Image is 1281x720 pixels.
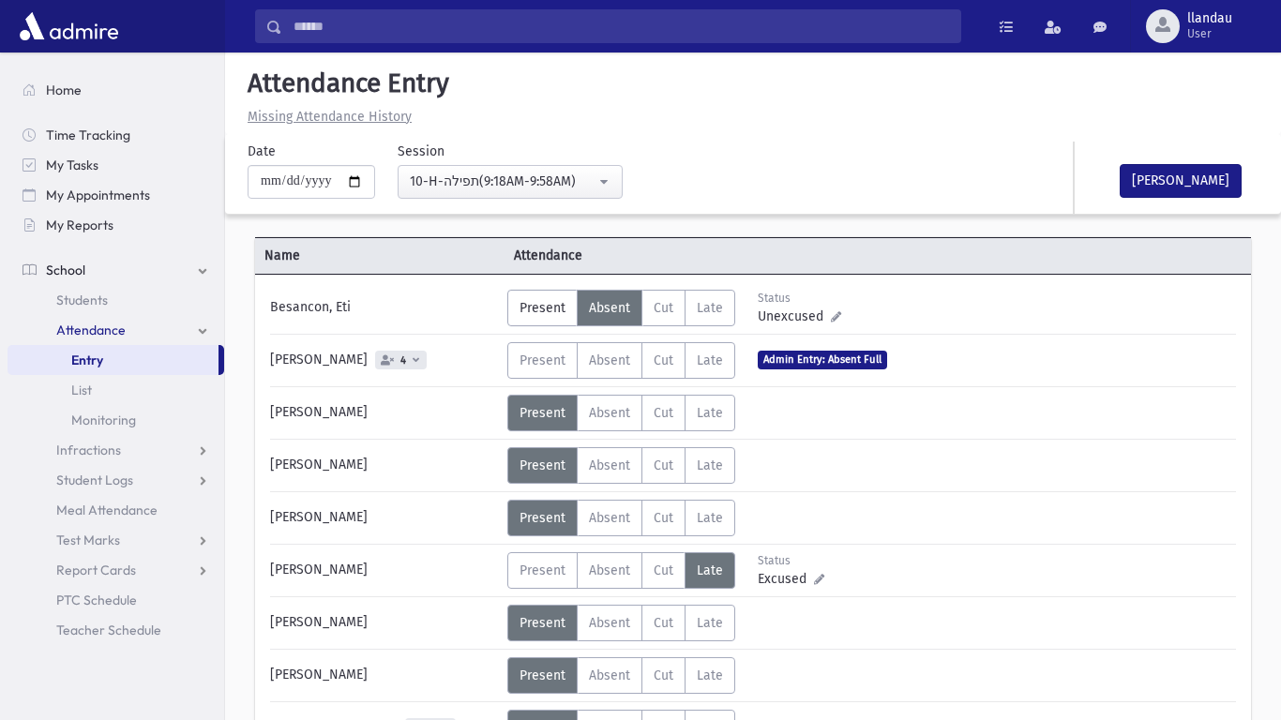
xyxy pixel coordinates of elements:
[654,352,673,368] span: Cut
[520,457,565,473] span: Present
[8,495,224,525] a: Meal Attendance
[589,510,630,526] span: Absent
[758,351,887,368] span: Admin Entry: Absent Full
[71,412,136,428] span: Monitoring
[758,307,831,326] span: Unexcused
[697,405,723,421] span: Late
[56,292,108,308] span: Students
[507,552,735,589] div: AttTypes
[56,322,126,338] span: Attendance
[398,165,623,199] button: 10-H-תפילה(9:18AM-9:58AM)
[261,447,507,484] div: [PERSON_NAME]
[654,457,673,473] span: Cut
[8,525,224,555] a: Test Marks
[240,109,412,125] a: Missing Attendance History
[261,657,507,694] div: [PERSON_NAME]
[71,382,92,398] span: List
[589,405,630,421] span: Absent
[410,172,595,191] div: 10-H-תפילה(9:18AM-9:58AM)
[589,562,630,578] span: Absent
[46,127,130,143] span: Time Tracking
[8,555,224,585] a: Report Cards
[505,246,754,265] span: Attendance
[261,395,507,431] div: [PERSON_NAME]
[8,345,219,375] a: Entry
[520,667,565,683] span: Present
[520,615,565,631] span: Present
[507,500,735,536] div: AttTypes
[758,552,841,569] div: Status
[15,7,123,45] img: AdmirePro
[697,457,723,473] span: Late
[56,532,120,548] span: Test Marks
[507,342,735,379] div: AttTypes
[520,300,565,316] span: Present
[255,246,505,265] span: Name
[654,562,673,578] span: Cut
[282,9,960,43] input: Search
[520,510,565,526] span: Present
[8,255,224,285] a: School
[8,315,224,345] a: Attendance
[56,502,158,518] span: Meal Attendance
[56,562,136,578] span: Report Cards
[56,442,121,458] span: Infractions
[589,667,630,683] span: Absent
[1187,11,1232,26] span: llandau
[261,605,507,641] div: [PERSON_NAME]
[46,187,150,203] span: My Appointments
[697,300,723,316] span: Late
[261,500,507,536] div: [PERSON_NAME]
[589,457,630,473] span: Absent
[46,217,113,233] span: My Reports
[248,109,412,125] u: Missing Attendance History
[589,615,630,631] span: Absent
[1120,164,1242,198] button: [PERSON_NAME]
[8,180,224,210] a: My Appointments
[261,290,507,326] div: Besancon, Eti
[8,75,224,105] a: Home
[758,290,841,307] div: Status
[589,300,630,316] span: Absent
[520,352,565,368] span: Present
[589,352,630,368] span: Absent
[46,82,82,98] span: Home
[8,435,224,465] a: Infractions
[8,585,224,615] a: PTC Schedule
[758,569,814,589] span: Excused
[8,615,224,645] a: Teacher Schedule
[697,510,723,526] span: Late
[507,657,735,694] div: AttTypes
[507,447,735,484] div: AttTypes
[56,592,137,608] span: PTC Schedule
[697,352,723,368] span: Late
[71,352,103,368] span: Entry
[46,157,98,173] span: My Tasks
[8,285,224,315] a: Students
[398,142,445,161] label: Session
[8,150,224,180] a: My Tasks
[654,405,673,421] span: Cut
[507,395,735,431] div: AttTypes
[240,67,1266,99] h5: Attendance Entry
[520,405,565,421] span: Present
[248,142,276,161] label: Date
[654,300,673,316] span: Cut
[46,262,85,278] span: School
[8,210,224,240] a: My Reports
[56,622,161,638] span: Teacher Schedule
[8,465,224,495] a: Student Logs
[697,615,723,631] span: Late
[697,562,723,578] span: Late
[507,290,735,326] div: AttTypes
[520,562,565,578] span: Present
[8,405,224,435] a: Monitoring
[8,120,224,150] a: Time Tracking
[56,472,133,488] span: Student Logs
[397,354,410,367] span: 4
[1187,26,1232,41] span: User
[654,615,673,631] span: Cut
[654,510,673,526] span: Cut
[8,375,224,405] a: List
[261,552,507,589] div: [PERSON_NAME]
